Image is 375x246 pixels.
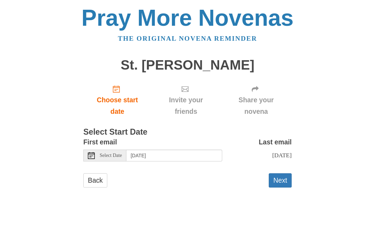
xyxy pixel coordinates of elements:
[151,79,220,121] div: Click "Next" to confirm your start date first.
[227,94,285,117] span: Share your novena
[259,136,292,148] label: Last email
[82,5,294,31] a: Pray More Novenas
[269,173,292,188] button: Next
[83,173,107,188] a: Back
[100,153,122,158] span: Select Date
[83,58,292,73] h1: St. [PERSON_NAME]
[118,35,257,42] a: The original novena reminder
[272,152,292,159] span: [DATE]
[220,79,292,121] div: Click "Next" to confirm your start date first.
[83,79,151,121] a: Choose start date
[158,94,214,117] span: Invite your friends
[90,94,144,117] span: Choose start date
[83,136,117,148] label: First email
[83,128,292,137] h3: Select Start Date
